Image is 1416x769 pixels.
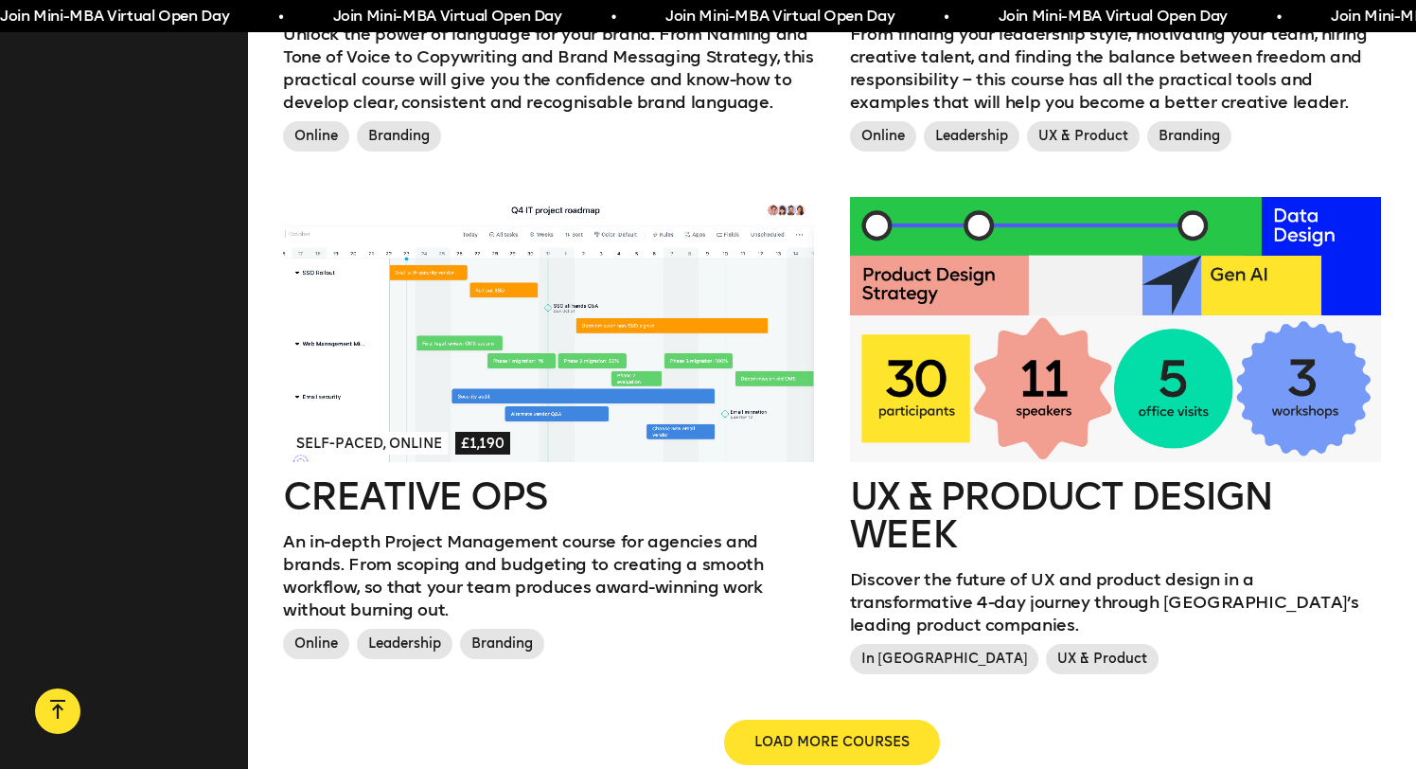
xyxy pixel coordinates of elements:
span: Self-paced, Online [291,432,448,455]
span: Branding [460,629,544,659]
p: From finding your leadership style, motivating your team, hiring creative talent, and finding the... [850,23,1381,114]
button: LOAD MORE COURSES [724,720,940,765]
span: UX & Product [1046,644,1159,674]
h2: Creative Ops [283,477,814,515]
span: Branding [357,121,441,152]
span: LOAD MORE COURSES [754,733,910,752]
p: Discover the future of UX and product design in a transformative 4-day journey through [GEOGRAPHI... [850,568,1381,636]
span: In [GEOGRAPHIC_DATA] [850,644,1039,674]
span: • [278,6,283,28]
span: • [944,6,948,28]
p: Unlock the power of language for your brand. From Naming and Tone of Voice to Copywriting and Bra... [283,23,814,114]
span: £1,190 [455,432,510,455]
span: Online [283,629,349,659]
a: Self-paced, Online£1,190Creative OpsAn in-depth Project Management course for agencies and brands... [283,197,814,668]
span: UX & Product [1027,121,1140,152]
a: UX & Product Design WeekDiscover the future of UX and product design in a transformative 4-day jo... [850,197,1381,683]
span: Online [850,121,916,152]
span: Online [283,121,349,152]
span: • [611,6,616,28]
span: • [1277,6,1282,28]
p: An in-depth Project Management course for agencies and brands. From scoping and budgeting to crea... [283,530,814,621]
span: Leadership [357,629,452,659]
h2: UX & Product Design Week [850,477,1381,553]
span: Leadership [924,121,1019,152]
span: Branding [1147,121,1231,152]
